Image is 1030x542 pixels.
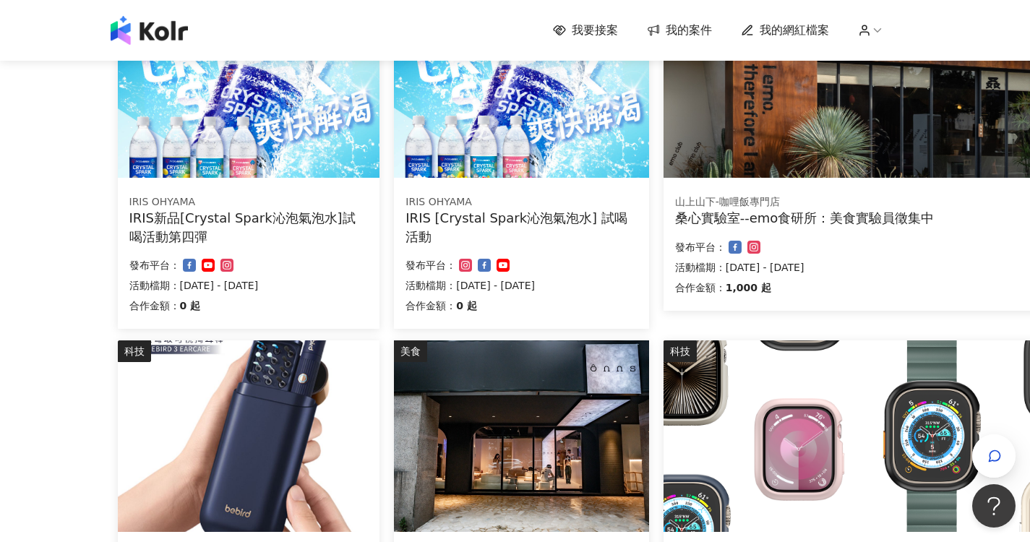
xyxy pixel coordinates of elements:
[405,257,456,274] p: 發布平台：
[572,22,618,38] span: 我要接案
[129,297,180,314] p: 合作金額：
[456,297,477,314] p: 0 起
[118,340,380,532] img: 【BEBIRD】蜂鳥 3 EARCARE 智能可視掏耳棒-i35R
[760,22,829,38] span: 我的網紅檔案
[405,195,637,210] div: IRIS OHYAMA
[675,238,726,256] p: 發布平台：
[405,297,456,314] p: 合作金額：
[129,277,369,294] p: 活動檔期：[DATE] - [DATE]
[741,22,829,38] a: 我的網紅檔案
[180,297,201,314] p: 0 起
[111,16,188,45] img: logo
[129,195,369,210] div: IRIS OHYAMA
[405,209,637,245] div: IRIS [Crystal Spark沁泡氣泡水] 試喝活動
[553,22,618,38] a: 我要接案
[666,22,712,38] span: 我的案件
[118,340,151,362] div: 科技
[726,279,771,296] p: 1,000 起
[394,340,648,532] img: 試營運互惠體驗
[405,277,637,294] p: 活動檔期：[DATE] - [DATE]
[972,484,1016,528] iframe: Help Scout Beacon - Open
[647,22,712,38] a: 我的案件
[129,209,369,245] div: IRIS新品[Crystal Spark沁泡氣泡水]試喝活動第四彈
[664,340,697,362] div: 科技
[394,340,427,362] div: 美食
[675,279,726,296] p: 合作金額：
[129,257,180,274] p: 發布平台：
